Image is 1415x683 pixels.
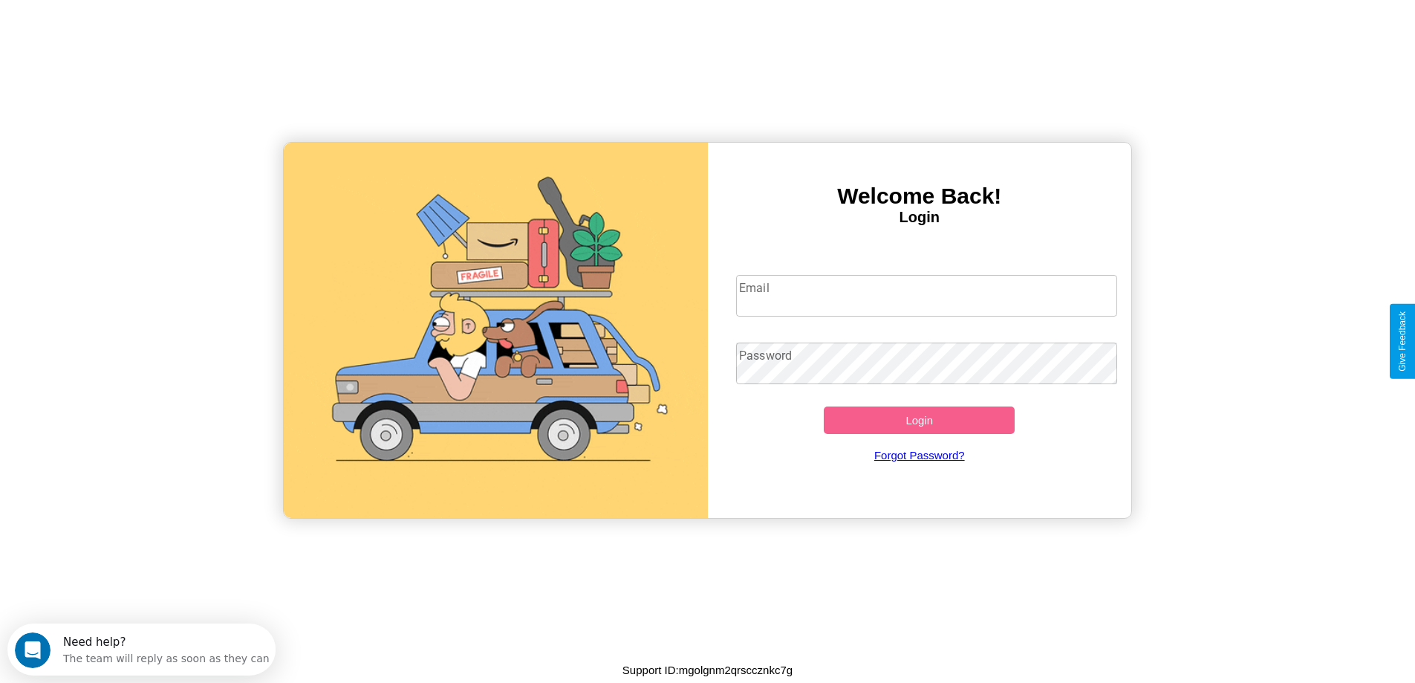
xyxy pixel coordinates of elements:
[284,143,708,518] img: gif
[824,407,1015,434] button: Login
[56,13,262,25] div: Need help?
[7,624,276,676] iframe: Intercom live chat discovery launcher
[56,25,262,40] div: The team will reply as soon as they can
[622,660,793,680] p: Support ID: mgolgnm2qrsccznkc7g
[6,6,276,47] div: Open Intercom Messenger
[15,632,51,668] iframe: Intercom live chat
[708,184,1132,209] h3: Welcome Back!
[708,209,1132,226] h4: Login
[1397,311,1408,372] div: Give Feedback
[729,434,1110,476] a: Forgot Password?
